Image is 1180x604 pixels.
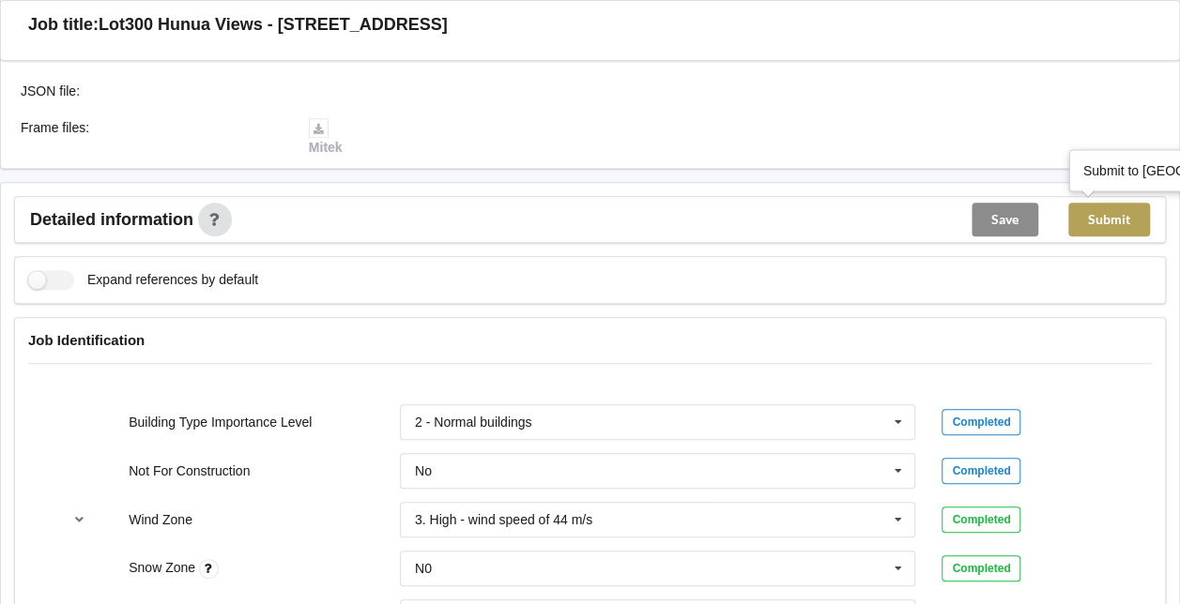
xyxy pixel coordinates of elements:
a: Mitek [309,120,343,156]
h3: Lot300 Hunua Views - [STREET_ADDRESS] [99,14,448,36]
button: Submit [1068,203,1150,236]
span: Detailed information [30,211,193,228]
div: Completed [942,458,1020,484]
div: No [415,464,432,477]
div: 3. High - wind speed of 44 m/s [415,513,592,526]
div: Completed [942,409,1020,435]
div: JSON file : [8,82,296,100]
div: Frame files : [8,118,296,158]
div: N0 [415,562,432,575]
label: Snow Zone [129,560,199,575]
button: reference-toggle [61,503,98,536]
div: Completed [942,555,1020,581]
h3: Job title: [28,14,99,36]
label: Wind Zone [129,512,192,527]
div: 2 - Normal buildings [415,415,532,429]
label: Expand references by default [28,270,258,290]
label: Not For Construction [129,463,250,478]
div: Completed [942,506,1020,533]
label: Building Type Importance Level [129,415,312,430]
a: Download [309,47,372,62]
h4: Job Identification [28,331,1152,349]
